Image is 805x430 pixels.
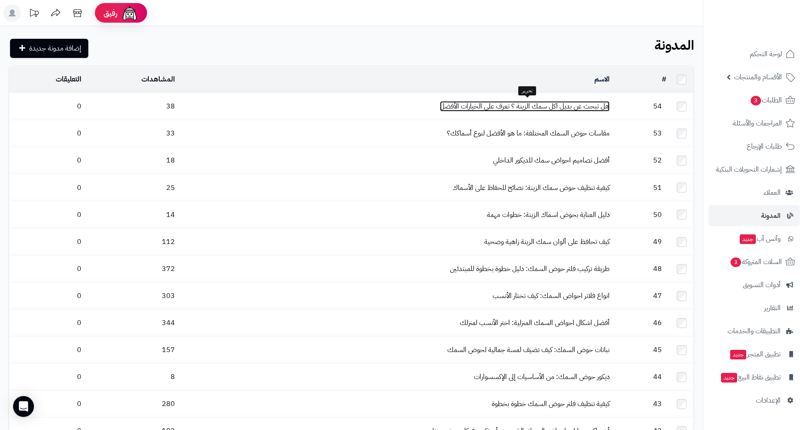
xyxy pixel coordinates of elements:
td: 33 [85,120,179,147]
a: أفضل اشكال احواض السمك المنزلية: اختر الأنسب لمنزلك [460,318,610,328]
td: 18 [85,147,179,174]
span: تطبيق نقاط البيع [720,371,781,383]
span: المدونة [761,210,781,222]
b: المدونة [654,35,694,55]
a: الإعدادات [708,390,800,411]
span: التطبيقات والخدمات [728,325,781,337]
span: 46 [649,318,666,328]
span: إشعارات التحويلات البنكية [716,163,782,176]
a: طريقة تركيب فلتر حوض السمك: دليل خطوة بخطوة للمبتدئين [450,264,610,274]
span: 47 [649,291,666,301]
td: 0 [9,93,85,120]
a: مقاسات حوض السمك المختلفة: ما هو الأفضل لنوع أسماكك؟ [447,128,610,139]
span: 54 [649,101,666,112]
a: المراجعات والأسئلة [708,113,800,134]
td: # [613,66,670,93]
span: 43 [649,399,666,409]
a: الاسم [594,74,610,85]
a: نباتات حوض السمك: كيف تضيف لمسة جمالية لحوض السمك [447,345,610,355]
span: التقارير [764,302,781,314]
td: 0 [9,391,85,417]
td: 0 [9,256,85,282]
a: كيفية تنظيف فلتر حوض السمك خطوة بخطوة [492,399,610,409]
td: 0 [9,229,85,255]
td: 372 [85,256,179,282]
img: logo-2.png [746,23,797,41]
td: 0 [9,120,85,147]
a: هل تبحث عن بديل اكل سمك الزينة ؟ تعرف على الخيارات الأفضل [440,101,610,112]
a: أدوات التسويق [708,274,800,295]
span: وآتس آب [739,233,781,245]
span: الطلبات [750,94,782,106]
td: 0 [9,201,85,228]
span: رفيق [104,8,117,18]
span: 51 [649,183,666,193]
span: 50 [649,210,666,220]
span: الأقسام والمنتجات [734,71,782,83]
a: كيف تحافظ على ألوان سمك الزينة زاهية وصحية [484,237,610,247]
td: 0 [9,310,85,336]
span: جديد [730,350,746,359]
a: إضافة مدونة جديدة [10,39,88,58]
td: 8 [85,364,179,390]
a: أفضل تصاميم احواض سمك للديكور الداخلي [493,155,610,166]
td: 344 [85,310,179,336]
a: وآتس آبجديد [708,228,800,249]
a: الطلبات3 [708,90,800,111]
a: ديكور حوض السمك: من الأساسيات إلى الإكسسوارات [474,372,610,382]
a: دليل العناية بحوض اسماك الزينة: خطوات مهمة [487,210,610,220]
td: 280 [85,391,179,417]
td: 157 [85,337,179,363]
td: 112 [85,229,179,255]
td: التعليقات [9,66,85,93]
div: تحرير [518,86,536,96]
td: 0 [9,337,85,363]
a: لوحة التحكم [708,44,800,64]
img: ai-face.png [121,4,138,22]
span: إضافة مدونة جديدة [29,43,81,54]
span: تطبيق المتجر [729,348,781,360]
span: 52 [649,155,666,166]
span: المراجعات والأسئلة [733,117,782,129]
div: Open Intercom Messenger [13,396,34,417]
span: السلات المتروكة [730,256,782,268]
td: المشاهدات [85,66,179,93]
a: طلبات الإرجاع [708,136,800,157]
span: طلبات الإرجاع [747,140,782,152]
a: التطبيقات والخدمات [708,321,800,342]
td: 38 [85,93,179,120]
td: 0 [9,147,85,174]
span: 49 [649,237,666,247]
span: 44 [649,372,666,382]
a: انواع فلاتر احواض السمك: كيف تختار الأنسب [493,291,610,301]
a: السلات المتروكة3 [708,251,800,272]
a: تحديثات المنصة [23,4,45,24]
td: 0 [9,174,85,201]
a: إشعارات التحويلات البنكية [708,159,800,180]
a: التقارير [708,298,800,318]
a: المدونة [708,205,800,226]
span: جديد [740,234,756,244]
span: الإعدادات [756,394,781,406]
span: لوحة التحكم [750,48,782,60]
td: 14 [85,201,179,228]
span: 53 [649,128,666,139]
td: 303 [85,283,179,309]
span: 3 [731,257,741,267]
td: 0 [9,364,85,390]
td: 0 [9,283,85,309]
td: 25 [85,174,179,201]
a: كيفية تنظيف حوض سمك الزينة: نصائح للحفاظ على الأسماك [453,183,610,193]
a: تطبيق نقاط البيعجديد [708,367,800,388]
span: جديد [721,373,737,383]
span: 45 [649,345,666,355]
a: العملاء [708,182,800,203]
span: العملاء [764,186,781,199]
span: 3 [751,96,761,105]
span: أدوات التسويق [743,279,781,291]
a: تطبيق المتجرجديد [708,344,800,365]
span: 48 [649,264,666,274]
